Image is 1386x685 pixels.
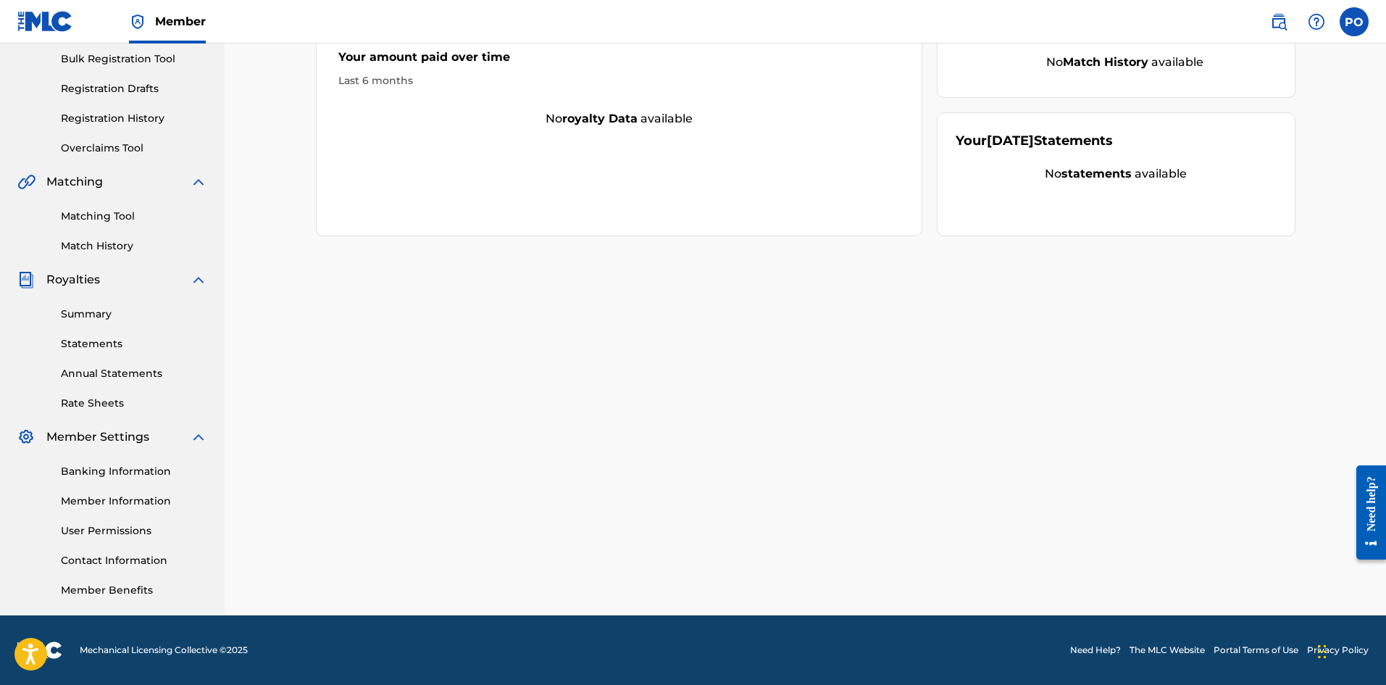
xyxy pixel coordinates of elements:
[17,173,36,191] img: Matching
[1070,644,1121,657] a: Need Help?
[1214,644,1298,657] a: Portal Terms of Use
[956,131,1113,151] div: Your Statements
[61,336,207,352] a: Statements
[61,51,207,67] a: Bulk Registration Tool
[17,642,62,659] img: logo
[17,271,35,288] img: Royalties
[61,209,207,224] a: Matching Tool
[129,13,146,30] img: Top Rightsholder
[61,238,207,254] a: Match History
[61,494,207,509] a: Member Information
[1308,13,1325,30] img: help
[155,13,206,30] span: Member
[61,583,207,598] a: Member Benefits
[190,173,207,191] img: expand
[46,173,103,191] span: Matching
[61,81,207,96] a: Registration Drafts
[61,396,207,411] a: Rate Sheets
[61,141,207,156] a: Overclaims Tool
[1345,454,1386,571] iframe: Resource Center
[1264,7,1293,36] a: Public Search
[46,428,149,446] span: Member Settings
[1307,644,1369,657] a: Privacy Policy
[1063,55,1148,69] strong: Match History
[190,428,207,446] img: expand
[317,110,922,128] div: No available
[956,165,1277,183] div: No available
[974,54,1277,71] div: No available
[61,307,207,322] a: Summary
[190,271,207,288] img: expand
[1270,13,1287,30] img: search
[61,553,207,568] a: Contact Information
[80,644,248,657] span: Mechanical Licensing Collective © 2025
[46,271,100,288] span: Royalties
[987,133,1034,149] span: [DATE]
[1314,615,1386,685] iframe: Chat Widget
[1302,7,1331,36] div: Help
[1318,630,1327,673] div: Drag
[61,464,207,479] a: Banking Information
[1130,644,1205,657] a: The MLC Website
[17,428,35,446] img: Member Settings
[338,73,901,88] div: Last 6 months
[61,366,207,381] a: Annual Statements
[1340,7,1369,36] div: User Menu
[562,112,638,125] strong: royalty data
[338,49,901,73] div: Your amount paid over time
[1061,167,1132,180] strong: statements
[17,11,73,32] img: MLC Logo
[61,523,207,539] a: User Permissions
[61,111,207,126] a: Registration History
